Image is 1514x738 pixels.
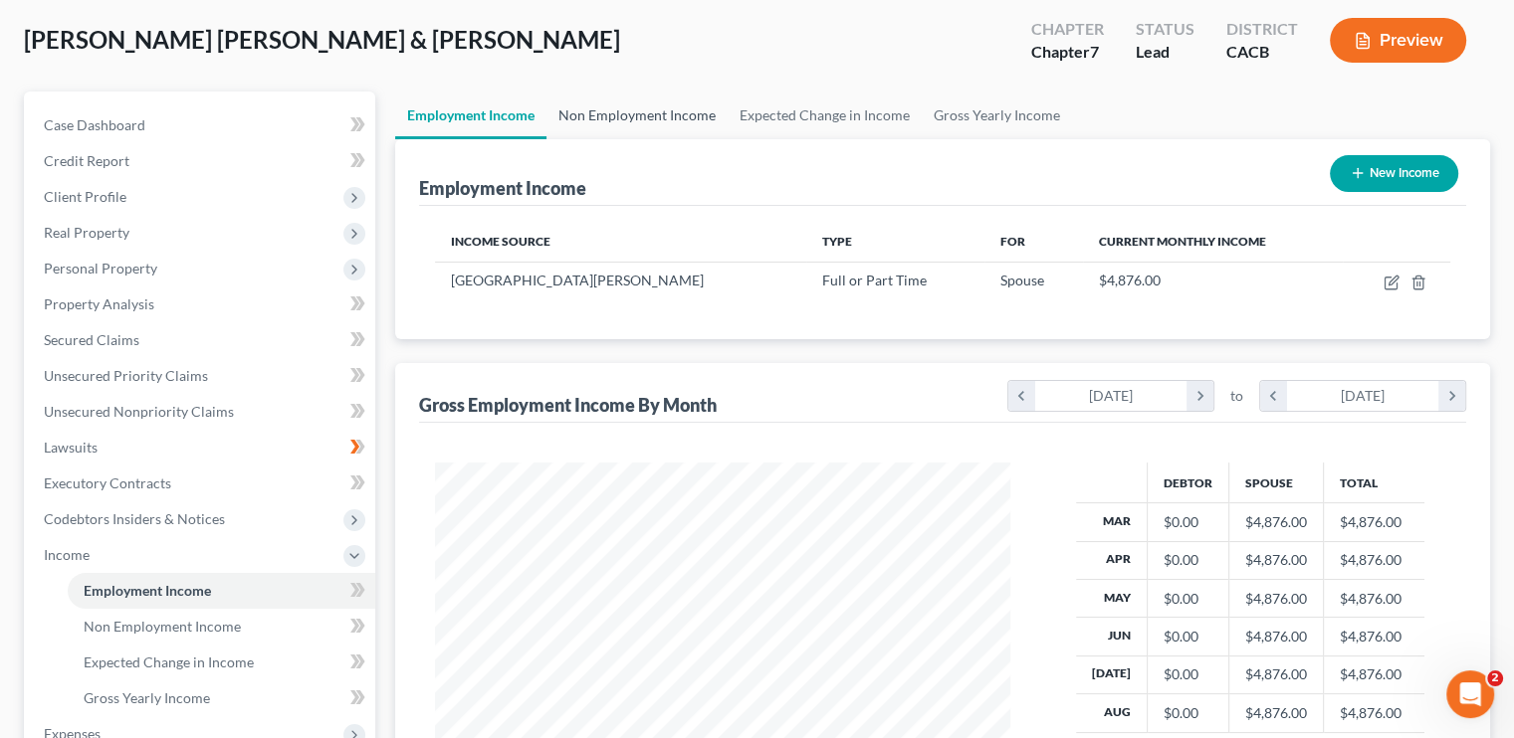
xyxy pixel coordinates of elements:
[1076,655,1148,693] th: [DATE]
[1147,462,1228,502] th: Debtor
[1438,381,1465,411] i: chevron_right
[1323,694,1424,732] td: $4,876.00
[1323,579,1424,617] td: $4,876.00
[1136,41,1194,64] div: Lead
[1245,627,1307,646] div: $4,876.00
[1090,42,1099,61] span: 7
[84,582,211,599] span: Employment Income
[1000,234,1025,249] span: For
[84,689,210,706] span: Gross Yearly Income
[68,680,375,716] a: Gross Yearly Income
[44,260,157,277] span: Personal Property
[922,92,1072,139] a: Gross Yearly Income
[1031,41,1104,64] div: Chapter
[1164,627,1212,646] div: $0.00
[1226,41,1298,64] div: CACB
[822,234,852,249] span: Type
[44,510,225,527] span: Codebtors Insiders & Notices
[419,393,717,417] div: Gross Employment Income By Month
[451,272,704,288] span: [GEOGRAPHIC_DATA][PERSON_NAME]
[1245,550,1307,570] div: $4,876.00
[28,394,375,430] a: Unsecured Nonpriority Claims
[28,358,375,394] a: Unsecured Priority Claims
[44,331,139,348] span: Secured Claims
[1031,18,1104,41] div: Chapter
[44,367,208,384] span: Unsecured Priority Claims
[1287,381,1439,411] div: [DATE]
[1164,550,1212,570] div: $0.00
[728,92,922,139] a: Expected Change in Income
[1245,512,1307,532] div: $4,876.00
[1187,381,1213,411] i: chevron_right
[28,430,375,465] a: Lawsuits
[1330,155,1458,192] button: New Income
[395,92,546,139] a: Employment Income
[1260,381,1287,411] i: chevron_left
[451,234,550,249] span: Income Source
[1099,234,1266,249] span: Current Monthly Income
[1164,664,1212,684] div: $0.00
[44,188,126,205] span: Client Profile
[1000,272,1044,288] span: Spouse
[1136,18,1194,41] div: Status
[28,465,375,501] a: Executory Contracts
[1323,618,1424,655] td: $4,876.00
[1245,589,1307,609] div: $4,876.00
[1164,703,1212,723] div: $0.00
[1330,18,1466,63] button: Preview
[84,618,241,635] span: Non Employment Income
[1446,670,1494,718] iframe: Intercom live chat
[84,653,254,670] span: Expected Change in Income
[546,92,728,139] a: Non Employment Income
[1076,541,1148,579] th: Apr
[1076,618,1148,655] th: Jun
[1230,386,1243,406] span: to
[68,609,375,645] a: Non Employment Income
[44,295,154,312] span: Property Analysis
[1076,503,1148,541] th: Mar
[44,152,129,169] span: Credit Report
[1035,381,1188,411] div: [DATE]
[44,403,234,420] span: Unsecured Nonpriority Claims
[1323,462,1424,502] th: Total
[28,143,375,179] a: Credit Report
[1076,579,1148,617] th: May
[822,272,927,288] span: Full or Part Time
[1323,655,1424,693] td: $4,876.00
[1245,703,1307,723] div: $4,876.00
[44,224,129,241] span: Real Property
[1487,670,1503,686] span: 2
[1164,589,1212,609] div: $0.00
[1076,694,1148,732] th: Aug
[28,322,375,358] a: Secured Claims
[28,286,375,322] a: Property Analysis
[1323,541,1424,579] td: $4,876.00
[419,176,586,200] div: Employment Income
[1228,462,1323,502] th: Spouse
[1008,381,1035,411] i: chevron_left
[68,645,375,680] a: Expected Change in Income
[24,25,620,54] span: [PERSON_NAME] [PERSON_NAME] & [PERSON_NAME]
[44,439,98,456] span: Lawsuits
[68,573,375,609] a: Employment Income
[44,546,90,563] span: Income
[44,474,171,491] span: Executory Contracts
[1226,18,1298,41] div: District
[1323,503,1424,541] td: $4,876.00
[44,116,145,133] span: Case Dashboard
[1164,512,1212,532] div: $0.00
[28,107,375,143] a: Case Dashboard
[1099,272,1161,288] span: $4,876.00
[1245,664,1307,684] div: $4,876.00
